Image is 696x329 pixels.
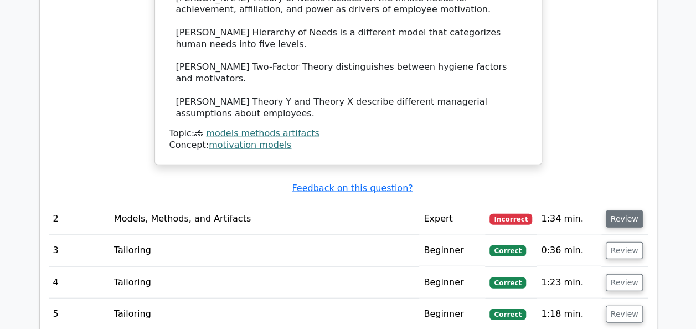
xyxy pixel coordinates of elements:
[169,128,527,140] div: Topic:
[489,277,525,289] span: Correct
[537,235,601,266] td: 0:36 min.
[49,235,110,266] td: 3
[206,128,319,138] a: models methods artifacts
[209,140,291,150] a: motivation models
[110,235,419,266] td: Tailoring
[49,267,110,299] td: 4
[489,214,532,225] span: Incorrect
[606,210,643,228] button: Review
[419,267,485,299] td: Beginner
[489,309,525,320] span: Correct
[419,203,485,235] td: Expert
[606,242,643,259] button: Review
[489,245,525,256] span: Correct
[606,306,643,323] button: Review
[110,267,419,299] td: Tailoring
[110,203,419,235] td: Models, Methods, and Artifacts
[606,274,643,291] button: Review
[419,235,485,266] td: Beginner
[537,267,601,299] td: 1:23 min.
[537,203,601,235] td: 1:34 min.
[49,203,110,235] td: 2
[169,140,527,151] div: Concept:
[292,183,413,193] a: Feedback on this question?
